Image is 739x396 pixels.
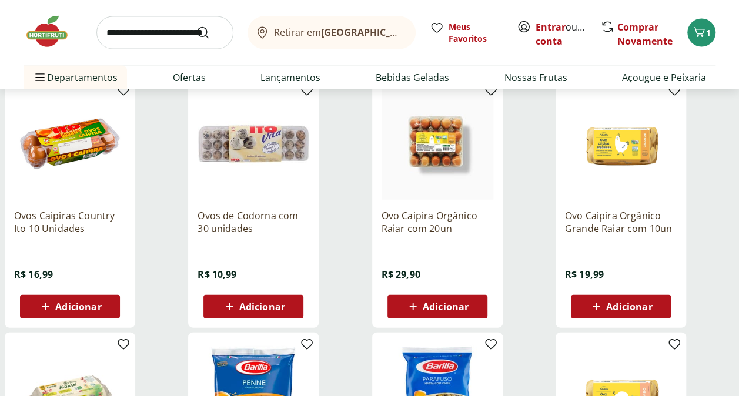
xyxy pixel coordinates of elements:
span: 1 [706,27,711,38]
span: Departamentos [33,63,118,92]
span: R$ 16,99 [14,268,53,281]
span: Adicionar [55,302,101,311]
button: Retirar em[GEOGRAPHIC_DATA]/[GEOGRAPHIC_DATA] [248,16,416,49]
button: Adicionar [203,295,303,318]
button: Submit Search [196,26,224,40]
a: Ovo Caipira Orgânico Raiar com 20un [382,209,493,235]
button: Menu [33,63,47,92]
a: Nossas Frutas [504,71,567,85]
a: Meus Favoritos [430,21,503,45]
input: search [96,16,233,49]
a: Bebidas Geladas [376,71,449,85]
img: Hortifruti [24,14,82,49]
span: Retirar em [274,27,404,38]
span: ou [536,20,588,48]
button: Carrinho [687,19,715,47]
a: Açougue e Peixaria [622,71,706,85]
button: Adicionar [387,295,487,318]
a: Lançamentos [260,71,320,85]
img: Ovos de Codorna com 30 unidades [198,88,309,200]
a: Ofertas [173,71,206,85]
span: Meus Favoritos [449,21,503,45]
button: Adicionar [571,295,671,318]
span: R$ 29,90 [382,268,420,281]
a: Entrar [536,21,566,33]
a: Criar conta [536,21,600,48]
button: Adicionar [20,295,120,318]
span: Adicionar [423,302,469,311]
a: Ovos de Codorna com 30 unidades [198,209,309,235]
a: Ovo Caipira Orgânico Grande Raiar com 10un [565,209,677,235]
b: [GEOGRAPHIC_DATA]/[GEOGRAPHIC_DATA] [321,26,519,39]
span: R$ 10,99 [198,268,236,281]
span: Adicionar [239,302,285,311]
img: Ovos Caipiras Country Ito 10 Unidades [14,88,126,200]
span: R$ 19,99 [565,268,604,281]
img: Ovo Caipira Orgânico Raiar com 20un [382,88,493,200]
span: Adicionar [606,302,652,311]
a: Ovos Caipiras Country Ito 10 Unidades [14,209,126,235]
a: Comprar Novamente [617,21,673,48]
img: Ovo Caipira Orgânico Grande Raiar com 10un [565,88,677,200]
